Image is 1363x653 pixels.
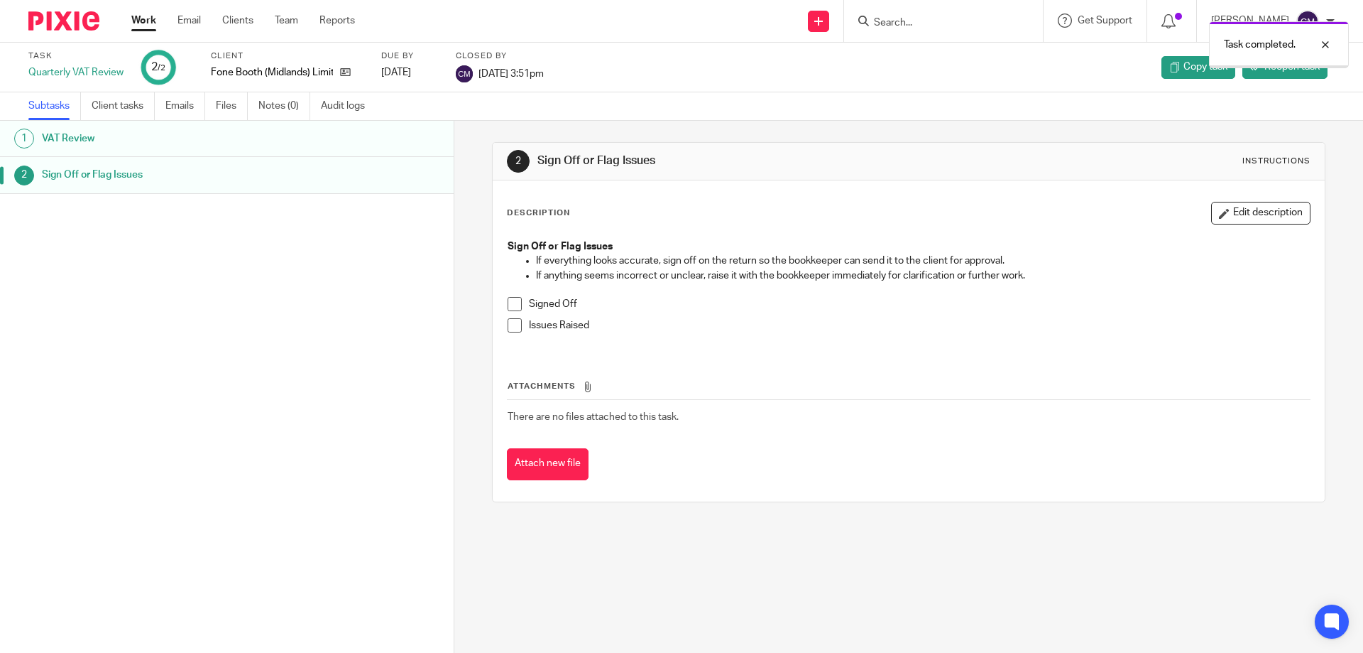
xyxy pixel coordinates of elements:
[507,207,570,219] p: Description
[1211,202,1310,225] button: Edit description
[258,92,310,120] a: Notes (0)
[1242,156,1310,167] div: Instructions
[507,150,530,173] div: 2
[165,92,205,120] a: Emails
[529,297,1309,311] p: Signed Off
[537,153,939,168] h1: Sign Off or Flag Issues
[319,14,355,28] a: Reports
[275,14,298,28] a: Team
[151,59,165,75] div: 2
[507,448,589,480] button: Attach new file
[1224,38,1296,52] p: Task completed.
[158,64,165,72] small: /2
[28,65,124,80] div: Quarterly VAT Review
[1296,10,1319,33] img: svg%3E
[131,14,156,28] a: Work
[456,50,544,62] label: Closed by
[508,412,679,422] span: There are no files attached to this task.
[381,65,438,80] div: [DATE]
[211,65,333,80] p: Fone Booth (Midlands) Limited
[92,92,155,120] a: Client tasks
[216,92,248,120] a: Files
[222,14,253,28] a: Clients
[14,166,34,185] div: 2
[529,318,1309,333] p: Issues Raised
[381,50,438,62] label: Due by
[42,164,307,185] h1: Sign Off or Flag Issues
[177,14,201,28] a: Email
[321,92,376,120] a: Audit logs
[28,11,99,31] img: Pixie
[211,50,363,62] label: Client
[508,382,576,390] span: Attachments
[536,269,1309,283] p: If anything seems incorrect or unclear, raise it with the bookkeeper immediately for clarificatio...
[456,65,473,82] img: svg%3E
[28,92,81,120] a: Subtasks
[508,242,613,252] strong: Sign Off or Flag Issues
[42,128,307,149] h1: VAT Review
[28,50,124,62] label: Task
[536,254,1309,268] p: If everything looks accurate, sign off on the return so the bookkeeper can send it to the client ...
[478,68,544,78] span: [DATE] 3:51pm
[14,129,34,149] div: 1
